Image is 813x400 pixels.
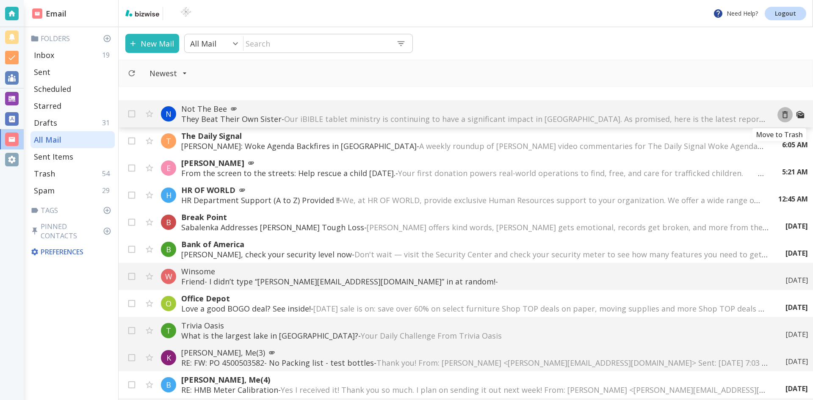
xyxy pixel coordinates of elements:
[34,101,61,111] p: Starred
[34,84,71,94] p: Scheduled
[166,163,171,173] p: E
[102,169,113,178] p: 54
[181,320,769,331] p: Trivia Oasis
[181,375,769,385] p: [PERSON_NAME], Me (4)
[181,212,769,222] p: Break Point
[34,135,61,145] p: All Mail
[785,357,808,366] p: [DATE]
[181,293,769,303] p: Office Depot
[181,104,767,114] p: Not The Bee
[181,158,765,168] p: [PERSON_NAME]
[785,276,808,285] p: [DATE]
[30,182,115,199] div: Spam29
[166,136,171,146] p: T
[141,64,196,83] button: Filter
[181,266,769,276] p: Winsome
[181,222,769,232] p: Sabalenka Addresses [PERSON_NAME] Tough Loss -
[30,148,115,165] div: Sent Items
[30,222,115,240] p: Pinned Contacts
[166,298,171,309] p: O
[166,190,171,200] p: H
[243,35,390,52] input: Search
[190,39,216,49] p: All Mail
[782,140,808,149] p: 6:05 AM
[181,249,769,259] p: [PERSON_NAME], check your security level now -
[785,221,808,231] p: [DATE]
[166,380,171,390] p: B
[181,303,769,314] p: Love a good BOGO deal? See inside! -
[181,185,761,195] p: HR OF WORLD
[30,206,115,215] p: Tags
[102,118,113,127] p: 31
[181,141,765,151] p: [PERSON_NAME]: Woke Agenda Backfires in [GEOGRAPHIC_DATA] -
[124,66,139,81] button: Refresh
[34,67,50,77] p: Sent
[102,50,113,60] p: 19
[166,353,171,363] p: K
[32,8,42,19] img: DashboardSidebarEmail.svg
[166,244,171,254] p: B
[181,385,769,395] p: RE: HMB Meter Calibration -
[30,47,115,63] div: Inbox19
[30,165,115,182] div: Trash54
[30,80,115,97] div: Scheduled
[785,303,808,312] p: [DATE]
[166,326,171,336] p: T
[775,11,796,17] p: Logout
[793,107,808,122] button: Mark as Unread
[102,186,113,195] p: 29
[166,109,171,119] p: N
[498,276,710,287] span: ‌ ‌ ‌ ‌ ‌ ‌ ‌ ‌ ‌ ‌ ‌ ‌ ‌ ‌ ‌ ‌ ‌ ‌ ‌ ‌ ‌ ‌ ‌ ‌ ‌ ‌ ‌ ‌ ‌ ‌ ‌ ‌ ‌ ‌ ‌ ‌ ‌ ‌ ‌ ‌ ‌ ‌ ‌ ‌ ‌ ‌ ‌ ‌ ‌...
[30,114,115,131] div: Drafts31
[30,247,113,257] p: Preferences
[181,239,769,249] p: Bank of America
[181,358,769,368] p: RE: FW: PO 4500503582- No Packing list - test bottles -
[34,118,57,128] p: Drafts
[181,114,767,124] p: They Beat Their Own Sister -
[166,217,171,227] p: B
[361,331,673,341] span: Your Daily Challenge From Trivia Oasis ‌ ‌ ‌ ‌ ‌ ‌ ‌ ‌ ‌ ‌ ‌ ‌ ‌ ‌ ‌ ‌ ‌ ‌ ‌ ‌ ‌ ‌ ‌ ‌ ‌ ‌ ‌ ‌ ‌ ...
[713,8,758,19] p: Need Help?
[181,331,769,341] p: What is the largest lake in [GEOGRAPHIC_DATA]? -
[181,348,769,358] p: [PERSON_NAME], Me (3)
[165,271,172,281] p: W
[32,8,66,19] h2: Email
[166,7,205,20] img: BioTech International
[785,248,808,258] p: [DATE]
[785,330,808,339] p: [DATE]
[34,50,54,60] p: Inbox
[125,10,159,17] img: bizwise
[30,34,115,43] p: Folders
[181,195,761,205] p: HR Department Support (A to Z) Provided !! -
[30,63,115,80] div: Sent
[125,34,179,53] button: New Mail
[778,194,808,204] p: 12:45 AM
[34,185,55,196] p: Spam
[30,97,115,114] div: Starred
[765,7,806,20] a: Logout
[777,107,793,122] button: Move to Trash
[181,276,769,287] p: Friend- I didn’t type “[PERSON_NAME][EMAIL_ADDRESS][DOMAIN_NAME]” in at random! -
[181,131,765,141] p: The Daily Signal
[30,131,115,148] div: All Mail
[34,168,55,179] p: Trash
[752,128,806,141] div: Move to Trash
[34,152,73,162] p: Sent Items
[782,167,808,177] p: 5:21 AM
[785,384,808,393] p: [DATE]
[181,168,765,178] p: From the screen to the streets: Help rescue a child [DATE]. -
[29,244,115,260] div: Preferences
